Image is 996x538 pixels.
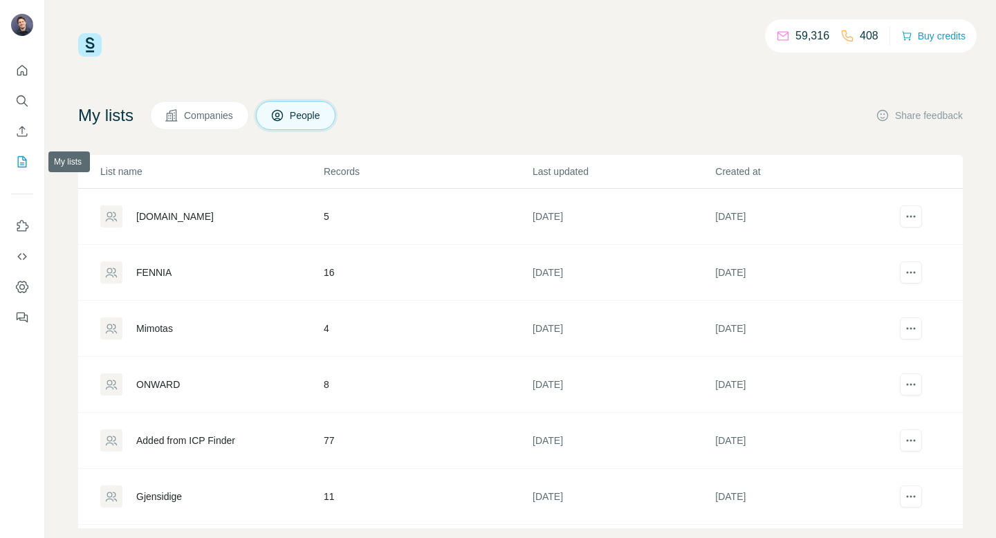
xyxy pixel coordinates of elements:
[715,165,896,178] p: Created at
[78,33,102,57] img: Surfe Logo
[714,301,897,357] td: [DATE]
[11,275,33,299] button: Dashboard
[11,89,33,113] button: Search
[11,214,33,239] button: Use Surfe on LinkedIn
[323,301,532,357] td: 4
[900,205,922,228] button: actions
[532,189,714,245] td: [DATE]
[532,357,714,413] td: [DATE]
[714,245,897,301] td: [DATE]
[323,245,532,301] td: 16
[136,378,180,391] div: ONWARD
[900,429,922,452] button: actions
[11,14,33,36] img: Avatar
[795,28,829,44] p: 59,316
[900,317,922,340] button: actions
[714,357,897,413] td: [DATE]
[136,322,173,335] div: Mimotas
[136,434,235,447] div: Added from ICP Finder
[900,261,922,284] button: actions
[11,58,33,83] button: Quick start
[11,305,33,330] button: Feedback
[323,413,532,469] td: 77
[11,119,33,144] button: Enrich CSV
[136,210,214,223] div: [DOMAIN_NAME]
[290,109,322,122] span: People
[532,301,714,357] td: [DATE]
[136,490,182,503] div: Gjensidige
[324,165,531,178] p: Records
[323,357,532,413] td: 8
[714,413,897,469] td: [DATE]
[136,266,172,279] div: FENNIA
[11,244,33,269] button: Use Surfe API
[532,413,714,469] td: [DATE]
[714,189,897,245] td: [DATE]
[900,373,922,396] button: actions
[323,469,532,525] td: 11
[11,149,33,174] button: My lists
[714,469,897,525] td: [DATE]
[184,109,234,122] span: Companies
[533,165,714,178] p: Last updated
[860,28,878,44] p: 408
[78,104,133,127] h4: My lists
[323,189,532,245] td: 5
[532,469,714,525] td: [DATE]
[901,26,966,46] button: Buy credits
[100,165,322,178] p: List name
[876,109,963,122] button: Share feedback
[532,245,714,301] td: [DATE]
[900,485,922,508] button: actions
